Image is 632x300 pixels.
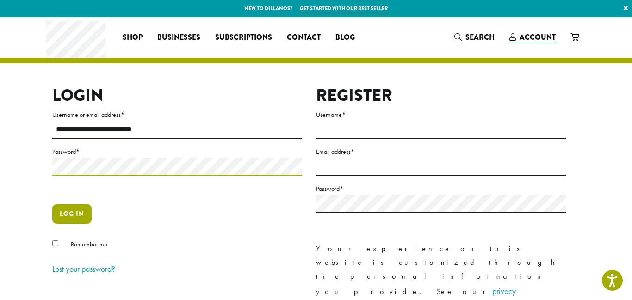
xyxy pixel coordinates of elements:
label: Username [316,109,566,121]
span: Businesses [157,32,200,43]
label: Username or email address [52,109,302,121]
span: Contact [287,32,321,43]
h2: Register [316,86,566,105]
a: Lost your password? [52,263,115,274]
h2: Login [52,86,302,105]
a: Search [447,30,502,45]
button: Log in [52,204,92,224]
label: Password [316,183,566,195]
span: Remember me [71,240,107,248]
span: Search [465,32,495,43]
span: Blog [335,32,355,43]
a: Get started with our best seller [300,5,388,12]
label: Email address [316,146,566,158]
a: Shop [115,30,150,45]
span: Account [520,32,556,43]
label: Password [52,146,302,158]
span: Shop [123,32,143,43]
span: Subscriptions [215,32,272,43]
